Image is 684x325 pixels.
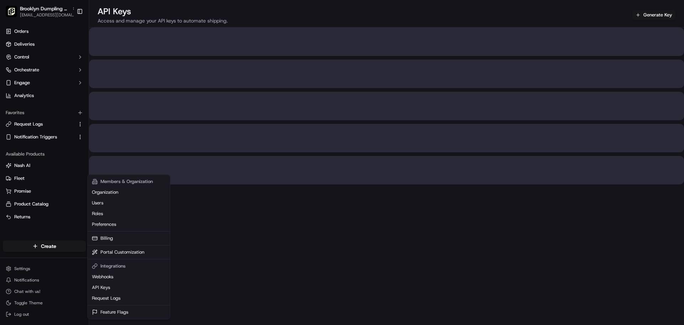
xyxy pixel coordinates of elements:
[98,17,228,24] p: Access and manage your API keys to automate shipping.
[7,7,21,21] img: Nash
[22,111,58,116] span: [PERSON_NAME]
[20,5,69,12] span: Brooklyn Dumpling - [GEOGRAPHIC_DATA]
[4,157,57,169] a: 📗Knowledge Base
[89,271,169,282] a: Webhooks
[7,93,48,98] div: Past conversations
[41,243,56,250] span: Create
[14,188,31,194] span: Promise
[32,68,117,75] div: Start new chat
[89,233,169,244] a: Billing
[110,91,130,100] button: See all
[7,123,19,134] img: Masood Aslam
[22,130,58,136] span: [PERSON_NAME]
[89,247,169,258] a: Portal Customization
[7,68,20,81] img: 1736555255976-a54dd68f-1ca7-489b-9aae-adbdc363a1c4
[14,67,39,73] span: Orchestrate
[14,111,20,117] img: 1736555255976-a54dd68f-1ca7-489b-9aae-adbdc363a1c4
[14,28,28,35] span: Orders
[14,130,20,136] img: 1736555255976-a54dd68f-1ca7-489b-9aae-adbdc363a1c4
[7,160,13,166] div: 📗
[3,107,86,118] div: Favorites
[59,130,62,136] span: •
[89,176,169,187] div: Members & Organization
[19,46,128,54] input: Got a question? Start typing here...
[89,198,169,208] a: Users
[89,219,169,230] a: Preferences
[89,187,169,198] a: Organization
[14,159,55,167] span: Knowledge Base
[14,300,43,306] span: Toggle Theme
[14,121,43,127] span: Request Logs
[14,54,29,60] span: Control
[32,75,98,81] div: We're available if you need us!
[15,68,28,81] img: 9188753566659_6852d8bf1fb38e338040_72.png
[20,12,77,18] span: [EMAIL_ADDRESS][DOMAIN_NAME]
[6,6,17,17] img: Brooklyn Dumpling - East Village
[89,307,169,318] a: Feature Flags
[14,134,57,140] span: Notification Triggers
[60,160,66,166] div: 💻
[632,10,675,20] button: Generate Key
[67,159,114,167] span: API Documentation
[89,282,169,293] a: API Keys
[57,157,117,169] a: 💻API Documentation
[63,130,78,136] span: [DATE]
[14,311,29,317] span: Log out
[14,162,30,169] span: Nash AI
[89,208,169,219] a: Roles
[14,201,48,207] span: Product Catalog
[14,289,40,294] span: Chat with us!
[14,277,39,283] span: Notifications
[98,6,228,17] h2: API Keys
[71,177,86,182] span: Pylon
[14,92,34,99] span: Analytics
[14,175,25,182] span: Fleet
[14,41,35,47] span: Deliveries
[89,293,169,304] a: Request Logs
[14,266,30,271] span: Settings
[59,111,62,116] span: •
[3,148,86,160] div: Available Products
[63,111,78,116] span: [DATE]
[7,104,19,115] img: Brittany Newman
[14,214,30,220] span: Returns
[50,177,86,182] a: Powered byPylon
[7,29,130,40] p: Welcome 👋
[121,70,130,79] button: Start new chat
[89,261,169,271] div: Integrations
[14,80,30,86] span: Engage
